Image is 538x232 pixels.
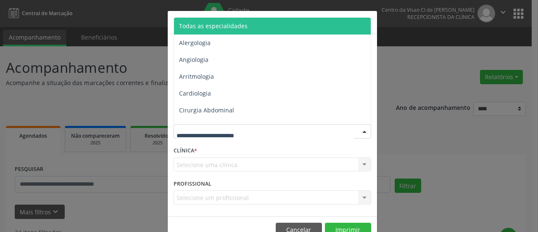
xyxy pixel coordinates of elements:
span: Cardiologia [179,89,211,97]
span: Cirurgia Bariatrica [179,123,231,131]
span: Alergologia [179,39,211,47]
span: Cirurgia Abdominal [179,106,234,114]
button: Close [360,11,377,32]
h5: Relatório de agendamentos [174,17,270,28]
span: Arritmologia [179,72,214,80]
span: Angiologia [179,56,208,64]
span: Todas as especialidades [179,22,248,30]
label: CLÍNICA [174,144,197,157]
label: PROFISSIONAL [174,177,211,190]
